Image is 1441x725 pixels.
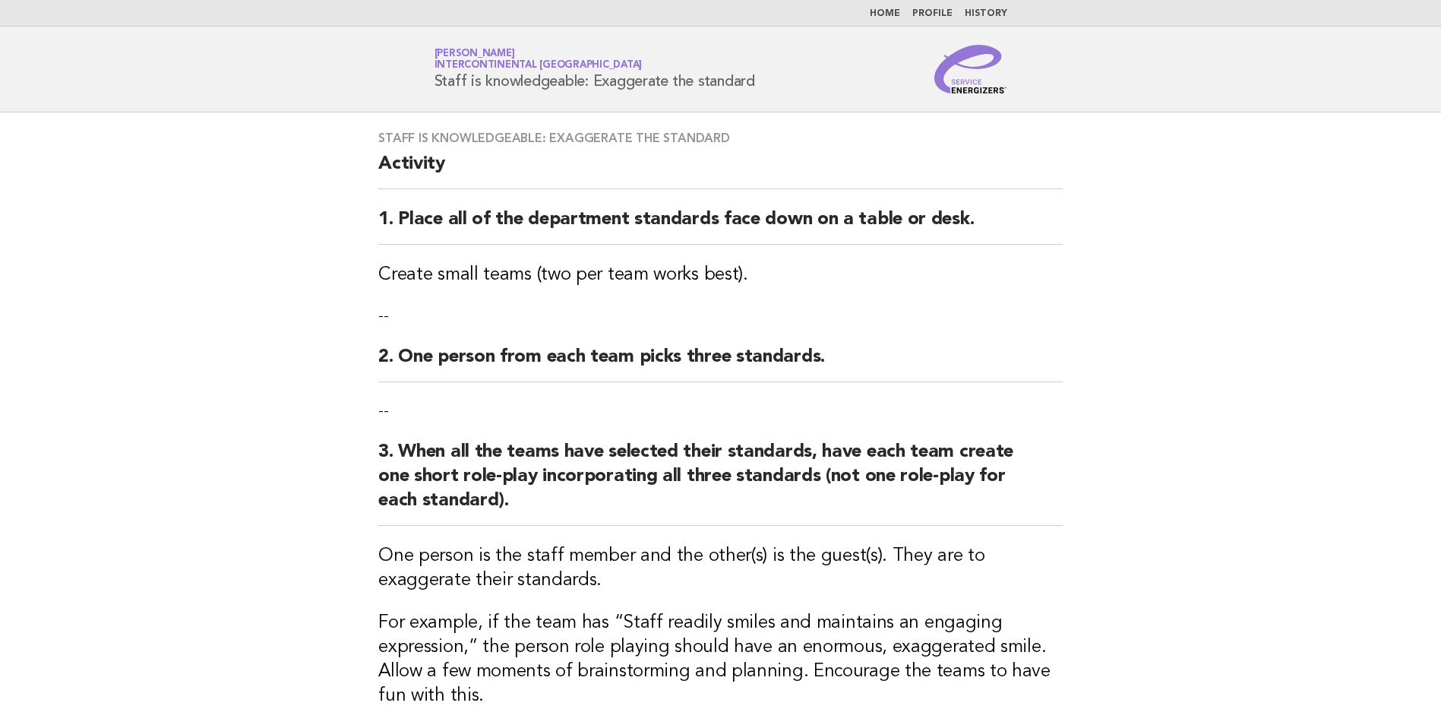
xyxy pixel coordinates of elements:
a: Home [870,9,900,18]
h2: 3. When all the teams have selected their standards, have each team create one short role-play in... [378,440,1063,526]
h3: One person is the staff member and the other(s) is the guest(s). They are to exaggerate their sta... [378,544,1063,593]
h3: Create small teams (two per team works best). [378,263,1063,287]
h2: 2. One person from each team picks three standards. [378,345,1063,382]
img: Service Energizers [934,45,1007,93]
h3: Staff is knowledgeable: Exaggerate the standard [378,131,1063,146]
h2: 1. Place all of the department standards face down on a table or desk. [378,207,1063,245]
p: -- [378,400,1063,422]
h3: For example, if the team has “Staff readily smiles and maintains an engaging expression,” the per... [378,611,1063,708]
h1: Staff is knowledgeable: Exaggerate the standard [435,49,755,89]
span: InterContinental [GEOGRAPHIC_DATA] [435,61,643,71]
h2: Activity [378,152,1063,189]
a: Profile [912,9,953,18]
p: -- [378,306,1063,327]
a: History [965,9,1007,18]
a: [PERSON_NAME]InterContinental [GEOGRAPHIC_DATA] [435,49,643,70]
